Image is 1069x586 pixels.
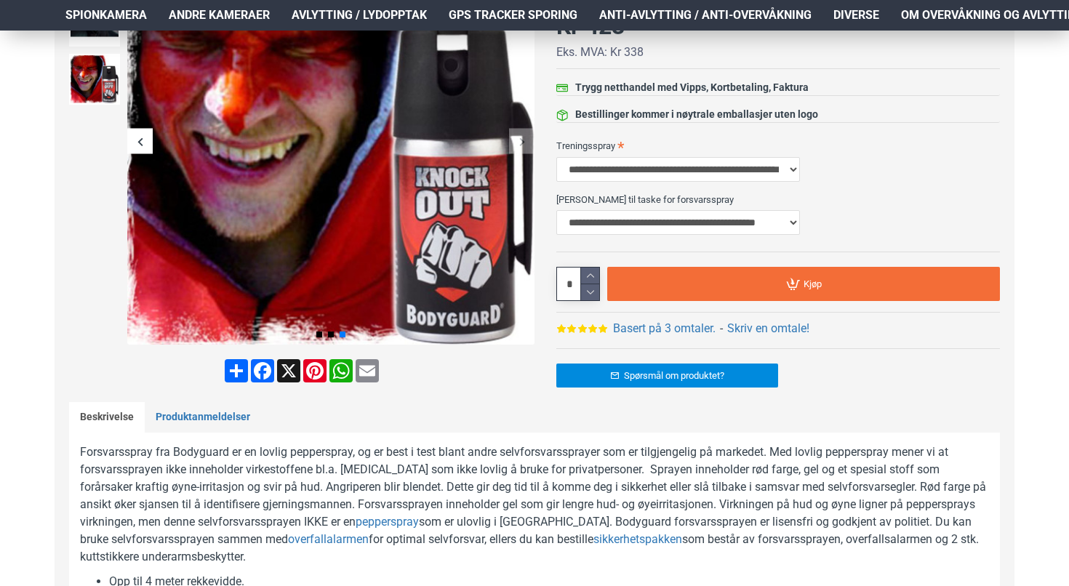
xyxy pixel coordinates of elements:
[69,54,120,105] img: Forsvarsspray - Lovlig Pepperspray - SpyGadgets.no
[65,7,147,24] span: Spionkamera
[302,359,328,382] a: Pinterest
[575,80,809,95] div: Trygg netthandel med Vipps, Kortbetaling, Faktura
[449,7,577,24] span: GPS Tracker Sporing
[356,513,419,531] a: pepperspray
[328,359,354,382] a: WhatsApp
[80,443,989,566] p: Forsvarsspray fra Bodyguard er en lovlig pepperspray, og er best i test blant andre selvforsvarss...
[804,279,822,289] span: Kjøp
[556,188,1000,211] label: [PERSON_NAME] til taske for forsvarsspray
[223,359,249,382] a: Share
[556,364,778,388] a: Spørsmål om produktet?
[509,129,534,154] div: Next slide
[328,332,334,337] span: Go to slide 2
[613,320,716,337] a: Basert på 3 omtaler.
[593,531,682,548] a: sikkerhetspakken
[599,7,812,24] span: Anti-avlytting / Anti-overvåkning
[169,7,270,24] span: Andre kameraer
[720,321,723,335] b: -
[69,402,145,433] a: Beskrivelse
[127,129,153,154] div: Previous slide
[354,359,380,382] a: Email
[276,359,302,382] a: X
[727,320,809,337] a: Skriv en omtale!
[316,332,322,337] span: Go to slide 1
[145,402,261,433] a: Produktanmeldelser
[288,531,369,548] a: overfallalarmen
[556,134,1000,157] label: Treningsspray
[292,7,427,24] span: Avlytting / Lydopptak
[340,332,345,337] span: Go to slide 3
[575,107,818,122] div: Bestillinger kommer i nøytrale emballasjer uten logo
[833,7,879,24] span: Diverse
[249,359,276,382] a: Facebook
